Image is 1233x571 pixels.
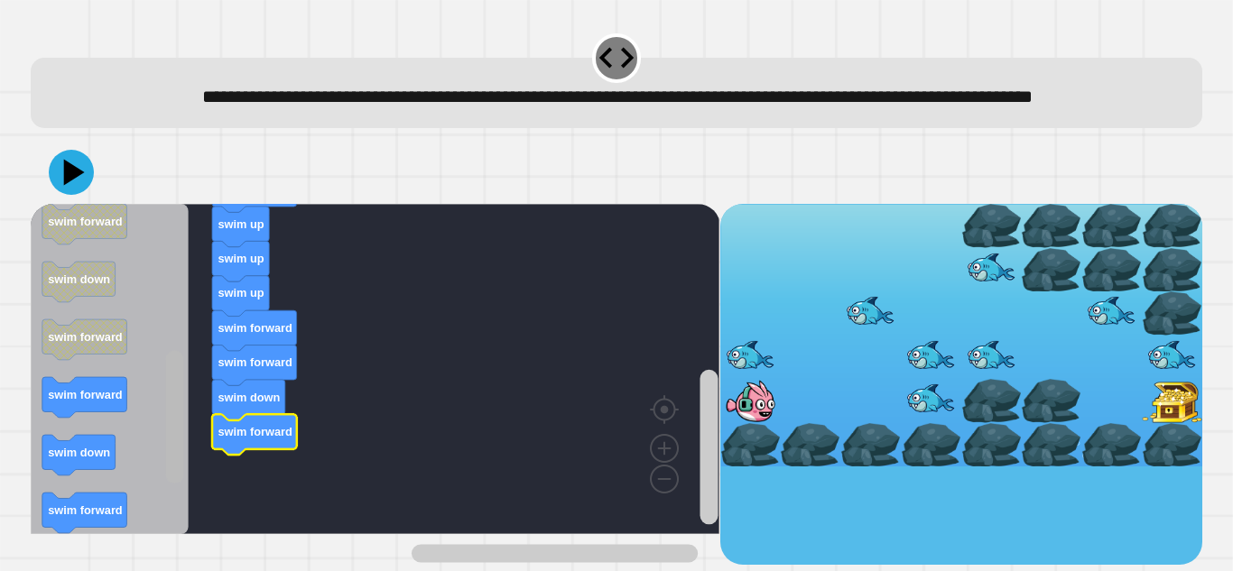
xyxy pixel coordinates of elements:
[48,446,110,459] text: swim down
[218,252,264,265] text: swim up
[31,204,719,565] div: Blockly Workspace
[218,217,264,231] text: swim up
[218,321,292,335] text: swim forward
[48,272,110,286] text: swim down
[48,503,123,517] text: swim forward
[48,388,123,401] text: swim forward
[48,215,123,228] text: swim forward
[218,425,292,438] text: swim forward
[218,355,292,369] text: swim forward
[218,391,281,404] text: swim down
[218,287,264,300] text: swim up
[48,330,123,344] text: swim forward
